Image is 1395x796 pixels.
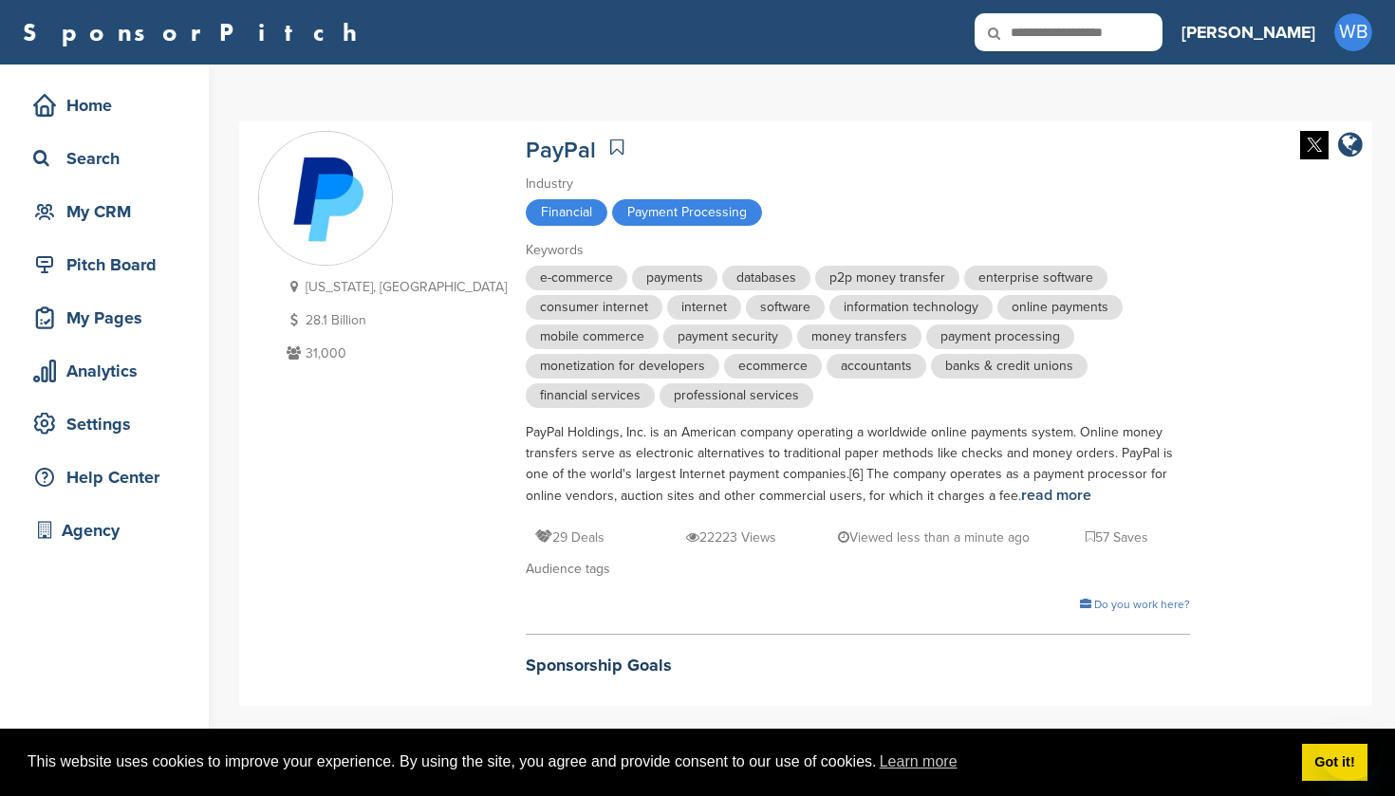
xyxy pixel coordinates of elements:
[19,455,190,499] a: Help Center
[746,295,825,320] span: software
[526,559,1190,580] div: Audience tags
[1080,598,1190,611] a: Do you work here?
[526,240,1190,261] div: Keywords
[815,266,959,290] span: p2p money transfer
[526,199,607,226] span: Financial
[19,349,190,393] a: Analytics
[28,248,190,282] div: Pitch Board
[526,383,655,408] span: financial services
[282,342,507,365] p: 31,000
[722,266,810,290] span: databases
[28,354,190,388] div: Analytics
[28,141,190,176] div: Search
[827,354,926,379] span: accountants
[28,407,190,441] div: Settings
[28,301,190,335] div: My Pages
[612,199,762,226] span: Payment Processing
[19,83,190,127] a: Home
[526,354,719,379] span: monetization for developers
[997,295,1123,320] span: online payments
[526,266,627,290] span: e-commerce
[28,194,190,229] div: My CRM
[1338,131,1363,162] a: company link
[28,88,190,122] div: Home
[19,137,190,180] a: Search
[1086,526,1148,549] p: 57 Saves
[526,137,596,164] a: PayPal
[28,748,1287,776] span: This website uses cookies to improve your experience. By using the site, you agree and provide co...
[686,526,776,549] p: 22223 Views
[1334,13,1372,51] span: WB
[632,266,717,290] span: payments
[28,460,190,494] div: Help Center
[1094,598,1190,611] span: Do you work here?
[1319,720,1380,781] iframe: Button to launch messaging window
[282,275,507,299] p: [US_STATE], [GEOGRAPHIC_DATA]
[667,295,741,320] span: internet
[19,509,190,552] a: Agency
[1181,11,1315,53] a: [PERSON_NAME]
[19,296,190,340] a: My Pages
[526,174,1190,194] div: Industry
[526,295,662,320] span: consumer internet
[19,243,190,287] a: Pitch Board
[535,526,604,549] p: 29 Deals
[931,354,1088,379] span: banks & credit unions
[964,266,1107,290] span: enterprise software
[797,324,921,349] span: money transfers
[259,133,392,266] img: Sponsorpitch & PayPal
[19,190,190,233] a: My CRM
[282,308,507,332] p: 28.1 Billion
[1181,19,1315,46] h3: [PERSON_NAME]
[926,324,1074,349] span: payment processing
[526,324,659,349] span: mobile commerce
[877,748,960,776] a: learn more about cookies
[838,526,1030,549] p: Viewed less than a minute ago
[663,324,792,349] span: payment security
[724,354,822,379] span: ecommerce
[829,295,993,320] span: information technology
[19,402,190,446] a: Settings
[1021,486,1091,505] a: read more
[1302,744,1367,782] a: dismiss cookie message
[23,20,369,45] a: SponsorPitch
[28,513,190,547] div: Agency
[526,422,1190,507] div: PayPal Holdings, Inc. is an American company operating a worldwide online payments system. Online...
[526,653,1190,678] h2: Sponsorship Goals
[1300,131,1329,159] img: Twitter white
[660,383,813,408] span: professional services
